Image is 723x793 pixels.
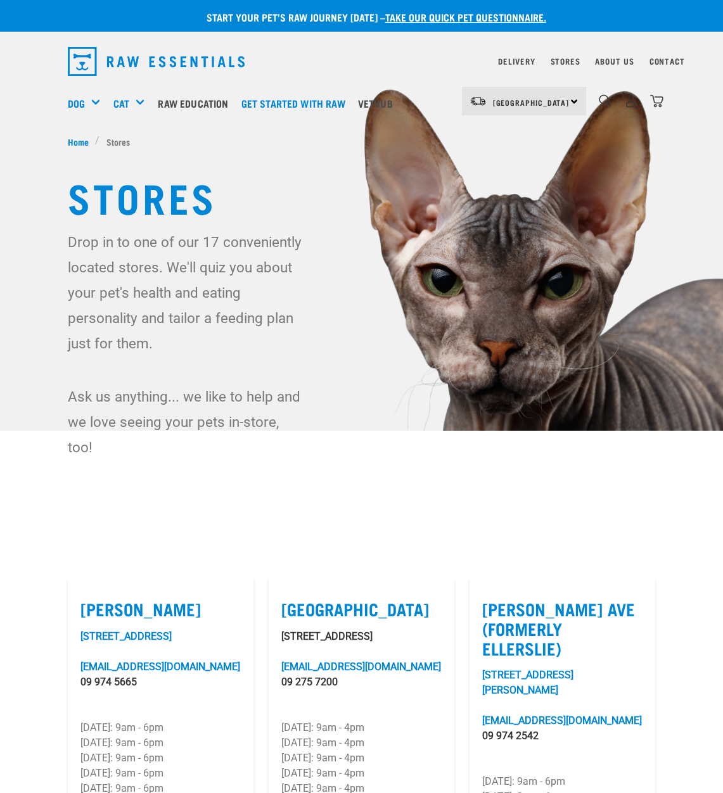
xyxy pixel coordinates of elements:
[281,599,442,619] label: [GEOGRAPHIC_DATA]
[80,676,137,688] a: 09 974 5665
[355,78,402,129] a: Vethub
[68,135,96,148] a: Home
[281,751,442,766] p: [DATE]: 9am - 4pm
[68,135,89,148] span: Home
[80,766,241,781] p: [DATE]: 9am - 6pm
[599,94,611,106] img: home-icon-1@2x.png
[80,720,241,735] p: [DATE]: 9am - 6pm
[281,720,442,735] p: [DATE]: 9am - 4pm
[482,774,643,789] p: [DATE]: 9am - 6pm
[482,599,643,657] label: [PERSON_NAME] Ave (Formerly Ellerslie)
[281,676,338,688] a: 09 275 7200
[281,766,442,781] p: [DATE]: 9am - 4pm
[281,629,442,644] p: [STREET_ADDRESS]
[113,96,129,111] a: Cat
[80,599,241,619] label: [PERSON_NAME]
[624,94,637,108] img: user.png
[498,59,535,63] a: Delivery
[385,14,546,20] a: take our quick pet questionnaire.
[470,96,487,107] img: van-moving.png
[482,730,539,742] a: 09 974 2542
[68,229,303,356] p: Drop in to one of our 17 conveniently located stores. We'll quiz you about your pet's health and ...
[68,47,245,76] img: Raw Essentials Logo
[650,94,663,108] img: home-icon@2x.png
[80,735,241,751] p: [DATE]: 9am - 6pm
[155,78,238,129] a: Raw Education
[68,135,656,148] nav: breadcrumbs
[68,174,656,219] h1: Stores
[551,59,580,63] a: Stores
[281,735,442,751] p: [DATE]: 9am - 4pm
[493,100,570,105] span: [GEOGRAPHIC_DATA]
[68,384,303,460] p: Ask us anything... we like to help and we love seeing your pets in-store, too!
[649,59,685,63] a: Contact
[80,751,241,766] p: [DATE]: 9am - 6pm
[595,59,634,63] a: About Us
[80,661,240,673] a: [EMAIL_ADDRESS][DOMAIN_NAME]
[482,669,573,696] a: [STREET_ADDRESS][PERSON_NAME]
[68,96,85,111] a: Dog
[482,714,642,726] a: [EMAIL_ADDRESS][DOMAIN_NAME]
[281,661,441,673] a: [EMAIL_ADDRESS][DOMAIN_NAME]
[80,630,172,642] a: [STREET_ADDRESS]
[238,78,355,129] a: Get started with Raw
[58,42,666,81] nav: dropdown navigation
